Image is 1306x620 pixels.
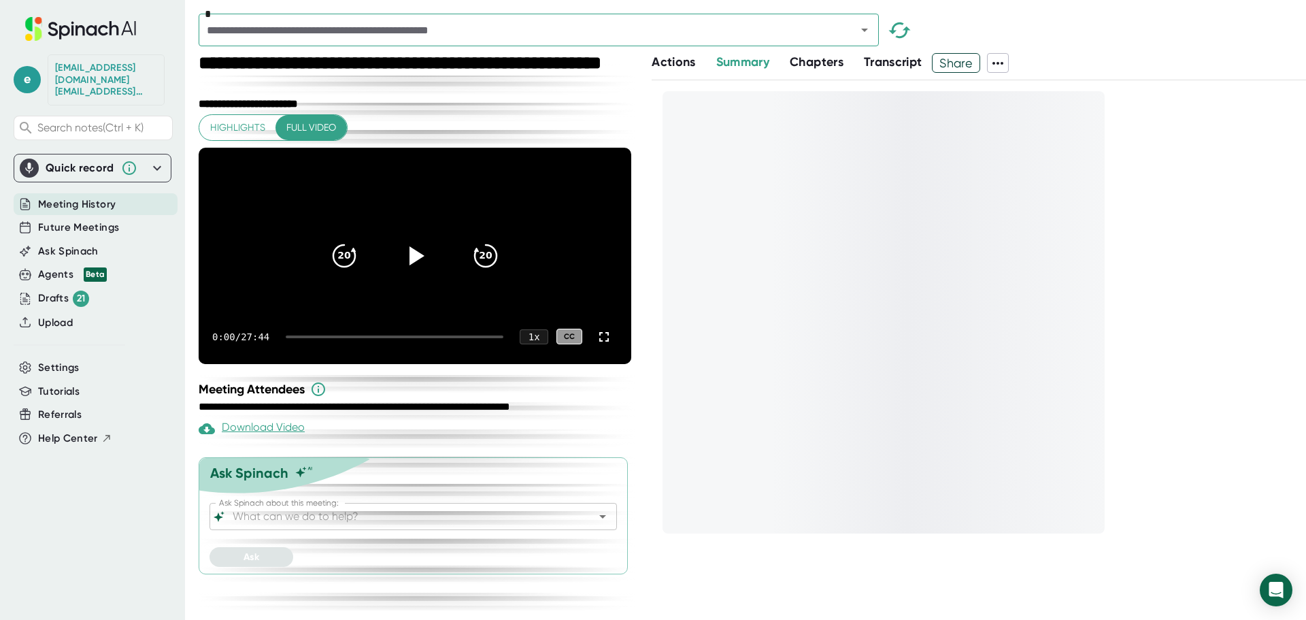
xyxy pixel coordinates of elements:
[38,244,99,259] button: Ask Spinach
[275,115,347,140] button: Full video
[230,507,573,526] input: What can we do to help?
[38,291,89,307] div: Drafts
[593,507,612,526] button: Open
[38,360,80,376] button: Settings
[652,54,695,69] span: Actions
[932,53,980,73] button: Share
[652,53,695,71] button: Actions
[38,315,73,331] button: Upload
[38,197,116,212] button: Meeting History
[790,53,843,71] button: Chapters
[864,54,922,69] span: Transcript
[199,421,305,437] div: Download Video
[520,329,548,344] div: 1 x
[38,267,107,282] button: Agents Beta
[199,381,635,397] div: Meeting Attendees
[73,291,89,307] div: 21
[14,66,41,93] span: e
[38,407,82,423] button: Referrals
[38,291,89,307] button: Drafts 21
[244,551,259,563] span: Ask
[37,121,144,134] span: Search notes (Ctrl + K)
[46,161,114,175] div: Quick record
[38,431,112,446] button: Help Center
[20,154,165,182] div: Quick record
[38,267,107,282] div: Agents
[84,267,107,282] div: Beta
[38,384,80,399] button: Tutorials
[55,62,157,98] div: edotson@starrez.com edotson@starrez.com
[933,51,979,75] span: Share
[790,54,843,69] span: Chapters
[38,220,119,235] button: Future Meetings
[199,115,276,140] button: Highlights
[716,54,769,69] span: Summary
[716,53,769,71] button: Summary
[1260,574,1292,606] div: Open Intercom Messenger
[212,331,269,342] div: 0:00 / 27:44
[210,547,293,567] button: Ask
[210,119,265,136] span: Highlights
[38,431,98,446] span: Help Center
[210,465,288,481] div: Ask Spinach
[864,53,922,71] button: Transcript
[556,329,582,344] div: CC
[855,20,874,39] button: Open
[286,119,336,136] span: Full video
